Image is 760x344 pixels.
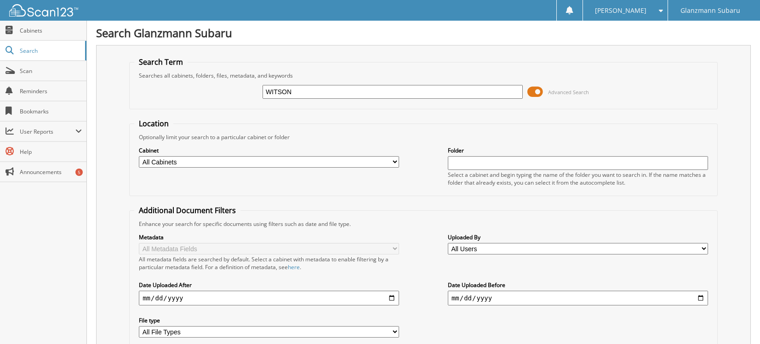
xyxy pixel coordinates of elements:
[139,316,399,324] label: File type
[20,128,75,135] span: User Reports
[139,147,399,154] label: Cabinet
[448,233,708,241] label: Uploaded By
[20,107,82,115] span: Bookmarks
[20,148,82,156] span: Help
[96,25,751,40] h1: Search Glanzmann Subaru
[448,291,708,305] input: end
[134,72,713,79] div: Searches all cabinets, folders, files, metadata, and keywords
[134,133,713,141] div: Optionally limit your search to a particular cabinet or folder
[448,281,708,289] label: Date Uploaded Before
[75,169,83,176] div: 5
[20,27,82,34] span: Cabinets
[139,255,399,271] div: All metadata fields are searched by default. Select a cabinet with metadata to enable filtering b...
[548,89,589,96] span: Advanced Search
[595,8,646,13] span: [PERSON_NAME]
[448,147,708,154] label: Folder
[134,57,188,67] legend: Search Term
[139,281,399,289] label: Date Uploaded After
[680,8,740,13] span: Glanzmann Subaru
[20,87,82,95] span: Reminders
[288,263,300,271] a: here
[134,118,173,129] legend: Location
[20,47,80,55] span: Search
[9,4,78,17] img: scan123-logo-white.svg
[139,233,399,241] label: Metadata
[448,171,708,186] div: Select a cabinet and begin typing the name of the folder you want to search in. If the name match...
[134,220,713,228] div: Enhance your search for specific documents using filters such as date and file type.
[20,168,82,176] span: Announcements
[20,67,82,75] span: Scan
[134,205,240,215] legend: Additional Document Filters
[139,291,399,305] input: start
